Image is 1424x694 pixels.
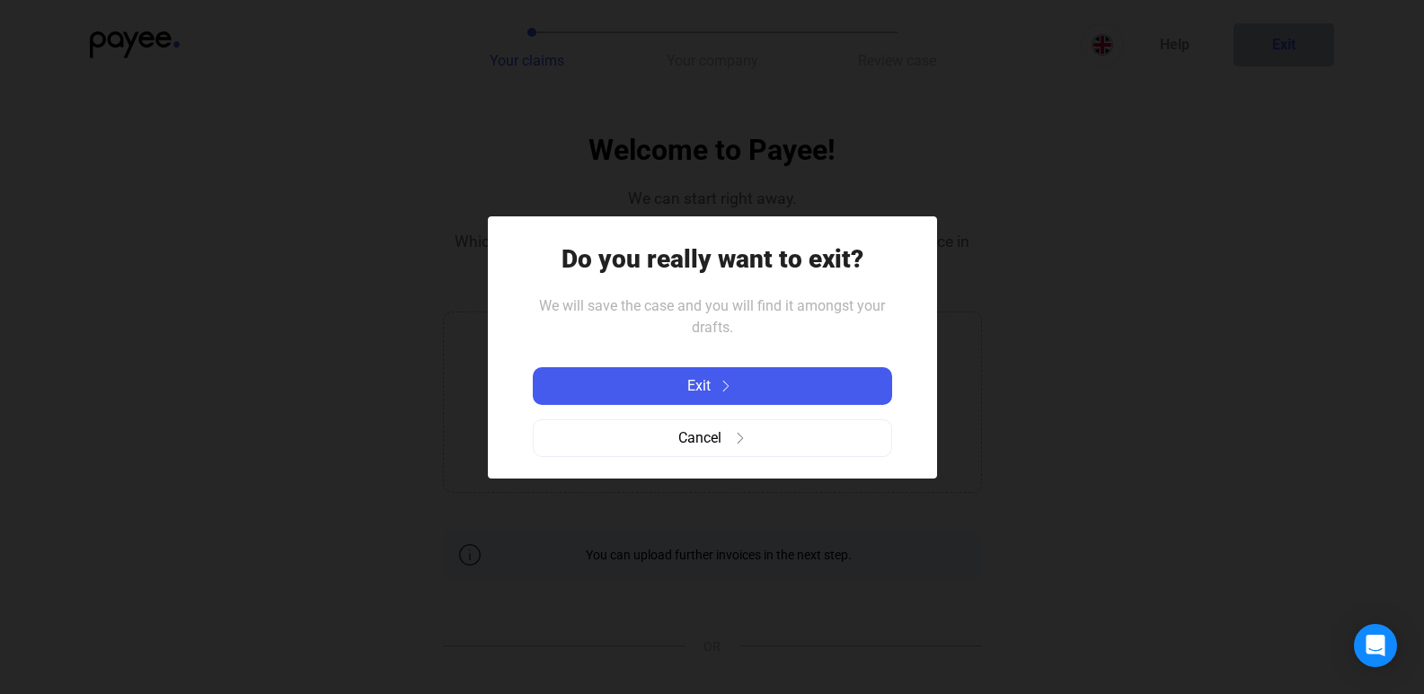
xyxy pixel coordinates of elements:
img: arrow-right-white [715,381,737,391]
h1: Do you really want to exit? [562,243,863,275]
button: Cancelarrow-right-grey [533,419,892,457]
button: Exitarrow-right-white [533,367,892,405]
span: We will save the case and you will find it amongst your drafts. [539,297,885,336]
img: arrow-right-grey [735,433,746,444]
span: Cancel [678,427,721,449]
div: Open Intercom Messenger [1354,624,1397,667]
span: Exit [687,375,711,397]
